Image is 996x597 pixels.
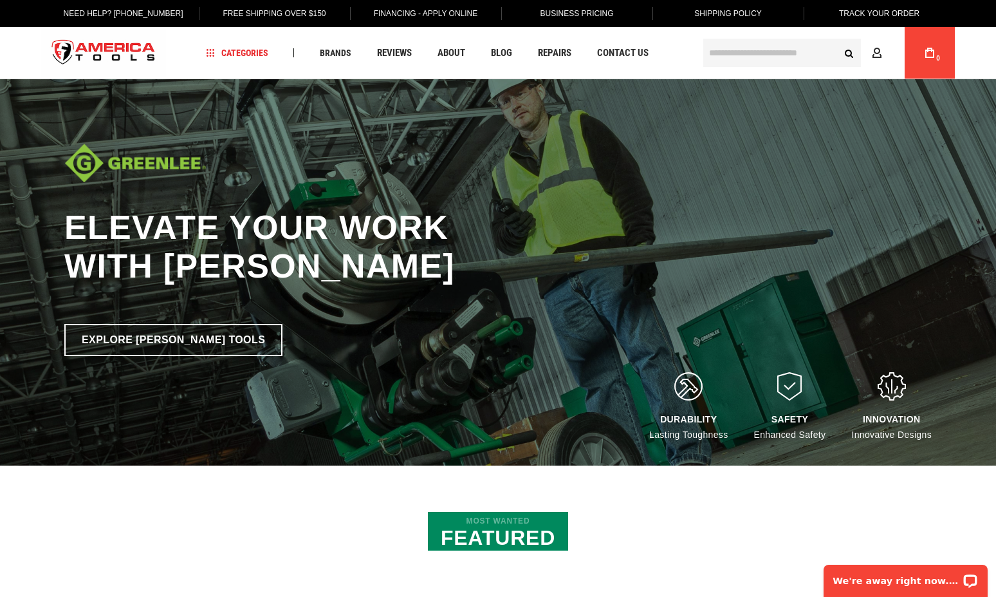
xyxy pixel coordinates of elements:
[694,9,762,18] span: Shipping Policy
[371,44,418,62] a: Reviews
[597,48,649,58] span: Contact Us
[649,414,728,440] div: Lasting Toughness
[41,29,166,77] a: store logo
[491,48,512,58] span: Blog
[754,414,826,440] div: Enhanced Safety
[836,41,861,65] button: Search
[201,44,274,62] a: Categories
[428,512,568,551] h2: Featured
[320,48,351,57] span: Brands
[377,48,412,58] span: Reviews
[64,208,643,285] h1: Elevate Your Work with [PERSON_NAME]
[851,414,932,440] div: Innovative Designs
[432,44,471,62] a: About
[591,44,654,62] a: Contact Us
[815,556,996,597] iframe: LiveChat chat widget
[438,48,465,58] span: About
[314,44,357,62] a: Brands
[649,414,728,424] div: DURABILITY
[441,516,555,526] span: Most Wanted
[41,29,166,77] img: America Tools
[851,414,932,424] div: Innovation
[918,27,942,79] a: 0
[754,414,826,424] div: Safety
[207,48,268,57] span: Categories
[538,48,571,58] span: Repairs
[64,324,282,356] a: Explore [PERSON_NAME] Tools
[64,144,206,182] img: Diablo logo
[936,55,940,62] span: 0
[532,44,577,62] a: Repairs
[485,44,518,62] a: Blog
